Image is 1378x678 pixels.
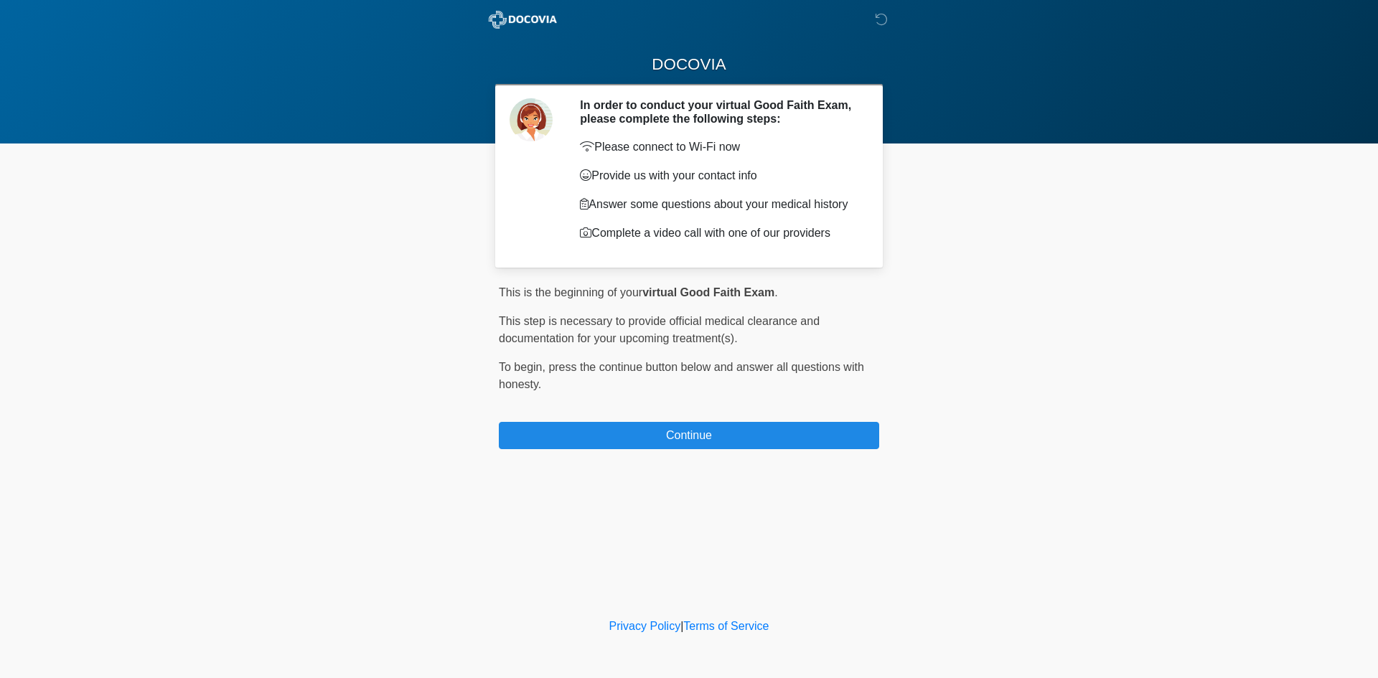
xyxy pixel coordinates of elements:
[774,286,777,298] span: .
[499,422,879,449] button: Continue
[580,98,858,126] h2: In order to conduct your virtual Good Faith Exam, please complete the following steps:
[683,620,769,632] a: Terms of Service
[680,620,683,632] a: |
[580,138,858,156] p: Please connect to Wi-Fi now
[484,11,561,29] img: ABC Med Spa- GFEase Logo
[510,98,553,141] img: Agent Avatar
[642,286,774,298] strong: virtual Good Faith Exam
[499,315,820,344] span: This step is necessary to provide official medical clearance and documentation for your upcoming ...
[499,286,642,298] span: This is the beginning of your
[580,196,858,213] p: Answer some questions about your medical history
[609,620,681,632] a: Privacy Policy
[499,361,864,390] span: press the continue button below and answer all questions with honesty.
[580,225,858,242] p: Complete a video call with one of our providers
[488,52,890,78] h1: DOCOVIA
[499,361,548,373] span: To begin,
[580,167,858,184] p: Provide us with your contact info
